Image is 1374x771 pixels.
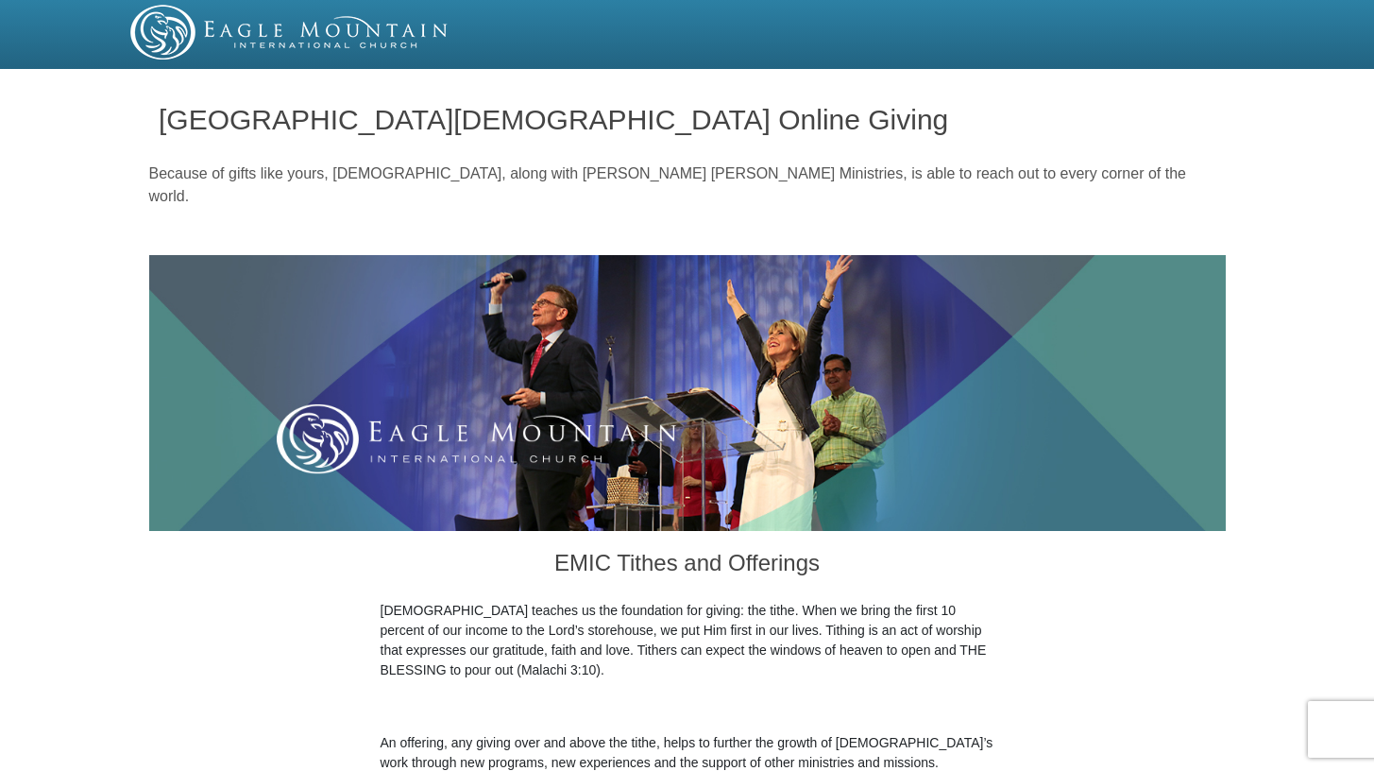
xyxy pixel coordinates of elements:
[381,531,994,601] h3: EMIC Tithes and Offerings
[159,104,1215,135] h1: [GEOGRAPHIC_DATA][DEMOGRAPHIC_DATA] Online Giving
[149,163,1226,208] p: Because of gifts like yours, [DEMOGRAPHIC_DATA], along with [PERSON_NAME] [PERSON_NAME] Ministrie...
[130,5,450,60] img: EMIC
[381,601,994,680] p: [DEMOGRAPHIC_DATA] teaches us the foundation for giving: the tithe. When we bring the first 10 pe...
